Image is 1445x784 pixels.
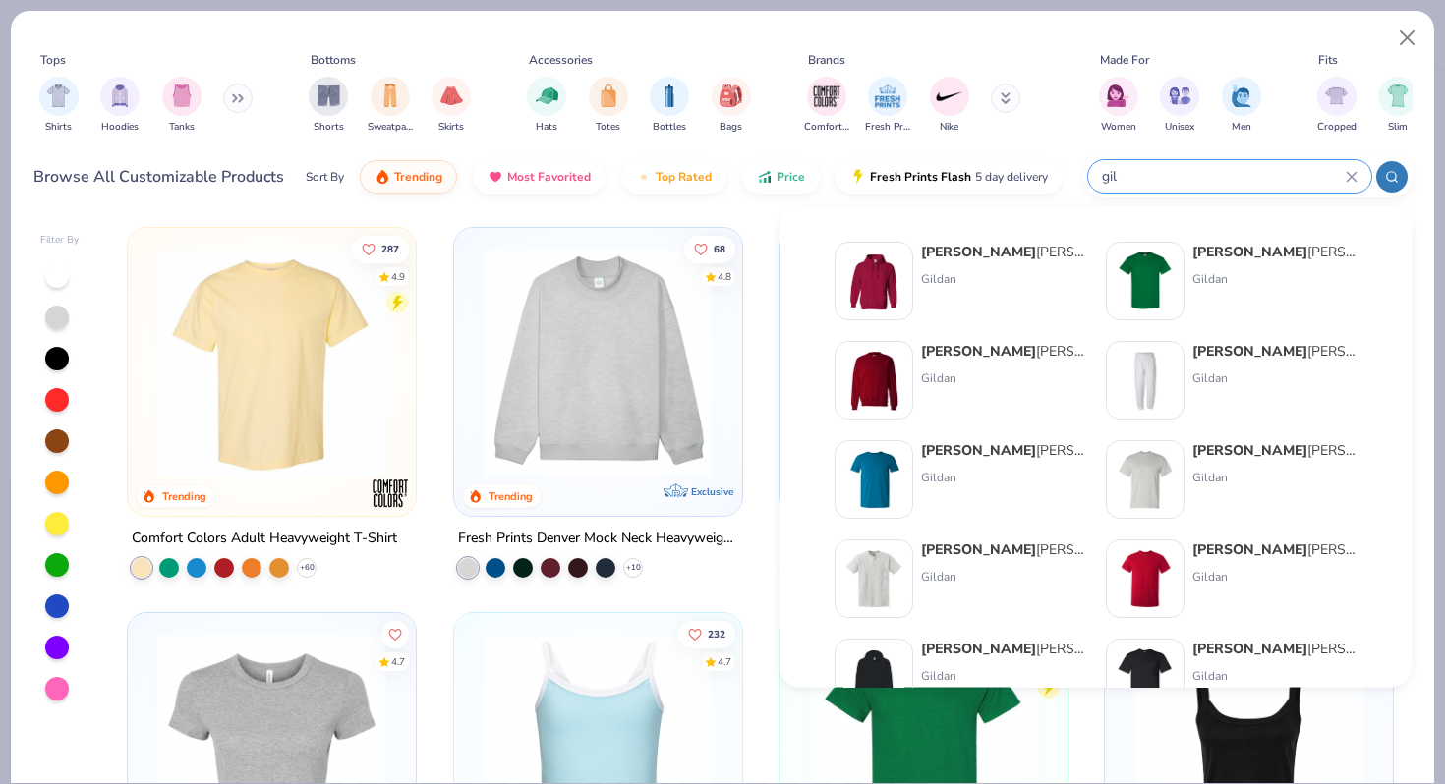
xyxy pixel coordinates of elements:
[1231,84,1252,107] img: Men Image
[865,77,910,135] div: filter for Fresh Prints
[940,120,958,135] span: Nike
[162,77,202,135] div: filter for Tanks
[691,485,733,498] span: Exclusive
[45,120,72,135] span: Shirts
[311,51,356,69] div: Bottoms
[536,120,557,135] span: Hats
[309,77,348,135] button: filter button
[921,342,1036,361] strong: [PERSON_NAME]
[921,469,1086,486] div: Gildan
[1232,120,1251,135] span: Men
[147,248,396,476] img: 029b8af0-80e6-406f-9fdc-fdf898547912
[720,84,741,107] img: Bags Image
[621,160,726,194] button: Top Rated
[39,77,79,135] div: filter for Shirts
[921,539,1086,560] div: [PERSON_NAME] Adult Ultra Cotton 6 Oz. Pocket T-Shirt
[132,527,397,551] div: Comfort Colors Adult Heavyweight T-Shirt
[596,120,620,135] span: Totes
[39,77,79,135] button: filter button
[440,84,463,107] img: Skirts Image
[921,441,1036,460] strong: [PERSON_NAME]
[812,82,841,111] img: Comfort Colors Image
[656,169,712,185] span: Top Rated
[1192,440,1358,461] div: [PERSON_NAME] Adult 5.5 Oz. 50/50 T-Shirt
[101,120,139,135] span: Hoodies
[1099,77,1138,135] div: filter for Women
[300,562,315,574] span: + 60
[1317,120,1357,135] span: Cropped
[372,474,411,513] img: Comfort Colors logo
[1115,350,1176,411] img: 13b9c606-79b1-4059-b439-68fabb1693f9
[1099,77,1138,135] button: filter button
[1317,77,1357,135] button: filter button
[843,350,904,411] img: c7b025ed-4e20-46ac-9c52-55bc1f9f47df
[527,77,566,135] div: filter for Hats
[368,77,413,135] button: filter button
[171,84,193,107] img: Tanks Image
[1388,120,1408,135] span: Slim
[843,449,904,510] img: 6e5b4623-b2d7-47aa-a31d-c127d7126a18
[836,160,1063,194] button: Fresh Prints Flash5 day delivery
[921,640,1036,658] strong: [PERSON_NAME]
[1192,539,1358,560] div: [PERSON_NAME] Adult Ultra Cotton 6 Oz. T-Shirt
[1318,51,1338,69] div: Fits
[507,169,591,185] span: Most Favorited
[650,77,689,135] button: filter button
[1192,341,1358,362] div: [PERSON_NAME] Adult Heavy Blend Adult 8 Oz. 50/50 Sweatpants
[636,169,652,185] img: TopRated.gif
[1192,242,1358,262] div: [PERSON_NAME] Adult Heavy Cotton T-Shirt
[1325,84,1348,107] img: Cropped Image
[1317,77,1357,135] div: filter for Cropped
[713,244,724,253] span: 68
[843,647,904,708] img: 1a07cc18-aee9-48c0-bcfb-936d85bd356b
[33,165,284,189] div: Browse All Customizable Products
[921,270,1086,288] div: Gildan
[1192,540,1307,559] strong: [PERSON_NAME]
[1160,77,1199,135] div: filter for Unisex
[394,169,442,185] span: Trending
[1389,20,1426,57] button: Close
[1115,548,1176,609] img: 3c1a081b-6ca8-4a00-a3b6-7ee979c43c2b
[473,160,606,194] button: Most Favorited
[1115,251,1176,311] img: db319196-8705-402d-8b46-62aaa07ed94f
[381,621,409,648] button: Like
[1192,667,1358,685] div: Gildan
[777,169,805,185] span: Price
[1222,77,1261,135] button: filter button
[1192,243,1307,261] strong: [PERSON_NAME]
[1192,639,1358,659] div: [PERSON_NAME] Adult 5.5 oz., 50/50 Pocket T-Shirt
[804,77,849,135] button: filter button
[677,621,734,648] button: Like
[1165,120,1194,135] span: Unisex
[720,120,742,135] span: Bags
[717,655,730,670] div: 4.7
[1160,77,1199,135] button: filter button
[1192,342,1307,361] strong: [PERSON_NAME]
[1100,165,1346,188] input: Try "T-Shirt"
[375,169,390,185] img: trending.gif
[1222,77,1261,135] div: filter for Men
[109,84,131,107] img: Hoodies Image
[314,120,344,135] span: Shorts
[804,77,849,135] div: filter for Comfort Colors
[865,120,910,135] span: Fresh Prints
[707,630,724,640] span: 232
[309,77,348,135] div: filter for Shorts
[921,440,1086,461] div: [PERSON_NAME] Adult Softstyle 4.5 Oz. T-Shirt
[381,244,399,253] span: 287
[1192,640,1307,658] strong: [PERSON_NAME]
[717,269,730,284] div: 4.8
[712,77,751,135] button: filter button
[930,77,969,135] div: filter for Nike
[1192,369,1358,387] div: Gildan
[843,548,904,609] img: 77eabb68-d7c7-41c9-adcb-b25d48f707fa
[318,84,340,107] img: Shorts Image
[40,51,66,69] div: Tops
[921,242,1086,262] div: [PERSON_NAME] Adult Heavy Blend 8 Oz. 50/50 Hooded Sweatshirt
[1107,84,1129,107] img: Women Image
[935,82,964,111] img: Nike Image
[458,527,738,551] div: Fresh Prints Denver Mock Neck Heavyweight Sweatshirt
[921,667,1086,685] div: Gildan
[1169,84,1191,107] img: Unisex Image
[873,82,902,111] img: Fresh Prints Image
